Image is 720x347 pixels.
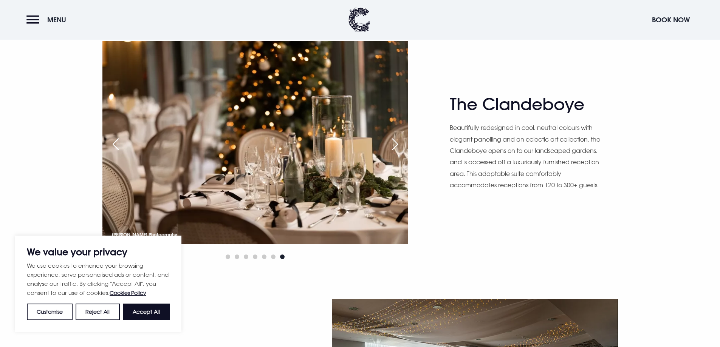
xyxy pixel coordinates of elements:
[386,136,404,153] div: Next slide
[253,254,257,259] span: Go to slide 4
[110,290,146,296] a: Cookies Policy
[26,12,70,28] button: Menu
[123,304,170,320] button: Accept All
[235,254,239,259] span: Go to slide 2
[112,230,177,239] p: [PERSON_NAME] Photography
[27,261,170,298] p: We use cookies to enhance your browsing experience, serve personalised ads or content, and analys...
[450,94,597,114] h2: The Clandeboye
[450,122,605,191] p: Beautifully redesigned in cool, neutral colours with elegant panelling and an eclectic art collec...
[27,304,73,320] button: Customise
[76,304,119,320] button: Reject All
[280,254,285,259] span: Go to slide 7
[648,12,694,28] button: Book Now
[271,254,276,259] span: Go to slide 6
[47,15,66,24] span: Menu
[15,236,181,332] div: We value your privacy
[348,8,370,32] img: Clandeboye Lodge
[244,254,248,259] span: Go to slide 3
[262,254,266,259] span: Go to slide 5
[408,41,714,244] img: Clandeboye-Suite-1.jpg
[226,254,230,259] span: Go to slide 1
[27,247,170,256] p: We value your privacy
[106,136,125,153] div: Previous slide
[102,41,408,244] img: clandeboye-suite-christmas.jpg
